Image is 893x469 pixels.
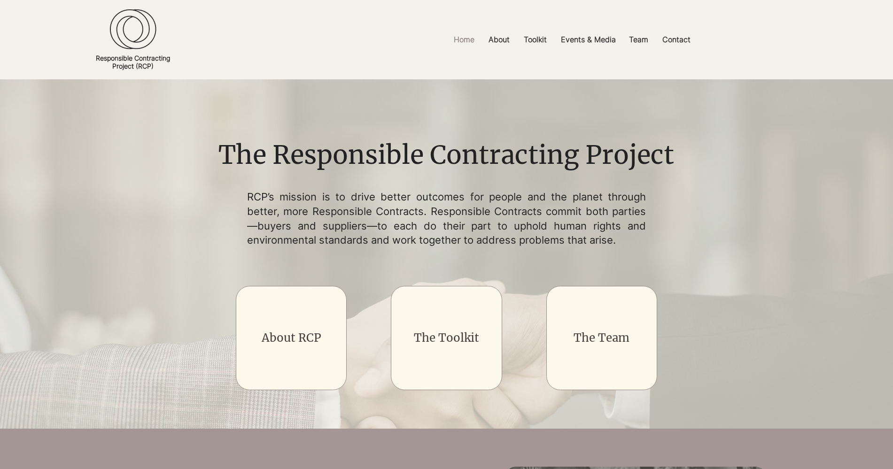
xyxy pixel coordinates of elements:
[519,29,551,50] p: Toolkit
[212,138,681,173] h1: The Responsible Contracting Project
[658,29,695,50] p: Contact
[334,29,810,50] nav: Site
[574,331,629,345] a: The Team
[481,29,517,50] a: About
[655,29,698,50] a: Contact
[624,29,653,50] p: Team
[414,331,479,345] a: The Toolkit
[484,29,514,50] p: About
[447,29,481,50] a: Home
[622,29,655,50] a: Team
[262,331,321,345] a: About RCP
[554,29,622,50] a: Events & Media
[556,29,621,50] p: Events & Media
[247,190,646,247] p: RCP’s mission is to drive better outcomes for people and the planet through better, more Responsi...
[517,29,554,50] a: Toolkit
[449,29,479,50] p: Home
[96,54,170,70] a: Responsible ContractingProject (RCP)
